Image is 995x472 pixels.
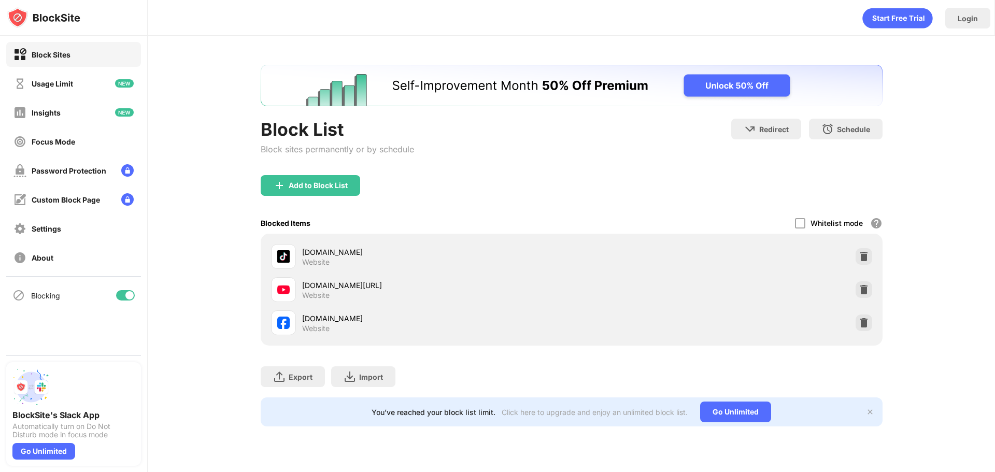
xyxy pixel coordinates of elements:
img: settings-off.svg [13,222,26,235]
div: Go Unlimited [12,443,75,460]
div: Automatically turn on Do Not Disturb mode in focus mode [12,422,135,439]
img: x-button.svg [866,408,874,416]
div: You’ve reached your block list limit. [372,408,495,417]
img: focus-off.svg [13,135,26,148]
div: Password Protection [32,166,106,175]
div: [DOMAIN_NAME] [302,313,572,324]
img: push-slack.svg [12,368,50,406]
img: favicons [277,317,290,329]
iframe: Banner [261,65,883,106]
div: Export [289,373,312,381]
img: new-icon.svg [115,79,134,88]
img: lock-menu.svg [121,193,134,206]
div: Block sites permanently or by schedule [261,144,414,154]
div: Click here to upgrade and enjoy an unlimited block list. [502,408,688,417]
img: favicons [277,283,290,296]
div: Usage Limit [32,79,73,88]
img: lock-menu.svg [121,164,134,177]
div: Go Unlimited [700,402,771,422]
img: time-usage-off.svg [13,77,26,90]
div: Blocking [31,291,60,300]
img: logo-blocksite.svg [7,7,80,28]
div: Custom Block Page [32,195,100,204]
div: Website [302,291,330,300]
div: Redirect [759,125,789,134]
img: password-protection-off.svg [13,164,26,177]
div: Block List [261,119,414,140]
img: favicons [277,250,290,263]
div: Block Sites [32,50,70,59]
div: Focus Mode [32,137,75,146]
img: new-icon.svg [115,108,134,117]
div: Website [302,258,330,267]
div: BlockSite's Slack App [12,410,135,420]
div: Settings [32,224,61,233]
div: About [32,253,53,262]
div: animation [862,8,933,28]
div: Website [302,324,330,333]
img: customize-block-page-off.svg [13,193,26,206]
img: blocking-icon.svg [12,289,25,302]
img: about-off.svg [13,251,26,264]
div: Add to Block List [289,181,348,190]
img: block-on.svg [13,48,26,61]
div: Login [958,14,978,23]
div: [DOMAIN_NAME] [302,247,572,258]
div: Insights [32,108,61,117]
img: insights-off.svg [13,106,26,119]
div: Whitelist mode [811,219,863,227]
div: Import [359,373,383,381]
div: [DOMAIN_NAME][URL] [302,280,572,291]
div: Schedule [837,125,870,134]
div: Blocked Items [261,219,310,227]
